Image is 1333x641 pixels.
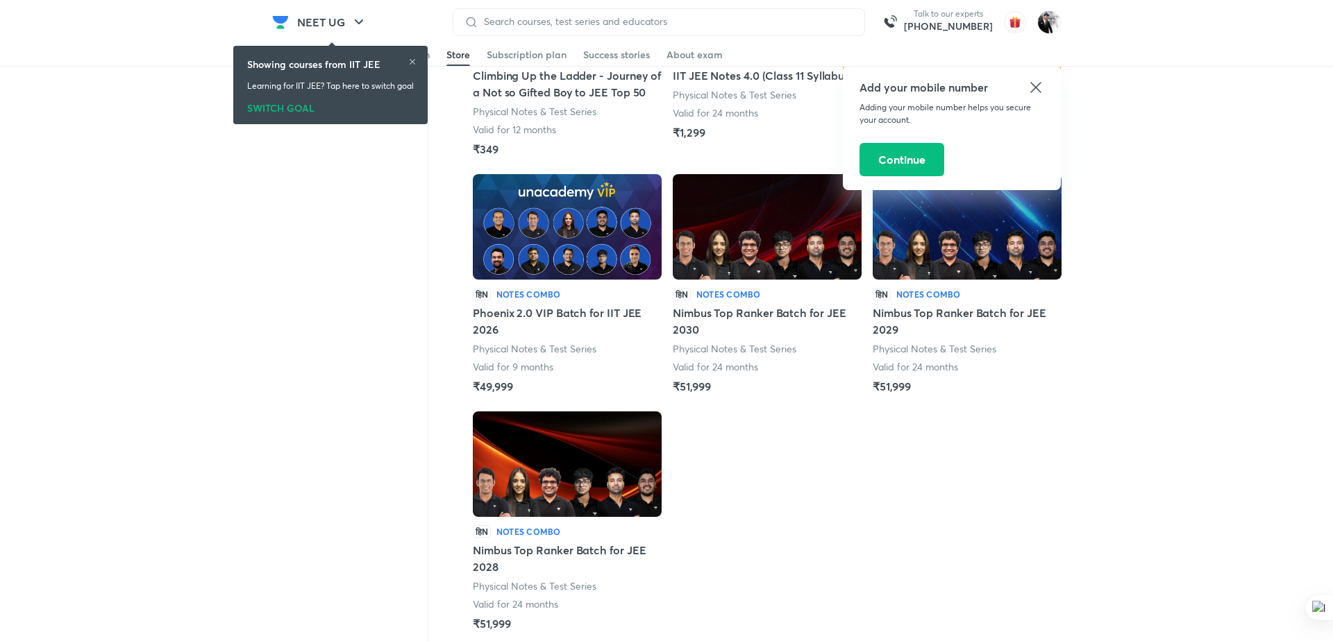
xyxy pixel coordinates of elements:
[860,143,944,176] button: Continue
[583,48,650,62] div: Success stories
[873,288,891,300] p: हिN
[478,16,853,27] input: Search courses, test series and educators
[496,525,561,538] h6: Notes Combo
[473,542,662,575] h5: Nimbus Top Ranker Batch for JEE 2028
[247,57,380,71] h6: Showing courses from IIT JEE
[666,44,723,66] a: About exam
[473,360,553,374] p: Valid for 9 months
[473,525,491,538] p: हिN
[1004,11,1026,33] img: avatar
[876,8,904,36] img: call-us
[473,579,597,593] p: Physical Notes & Test Series
[860,79,1044,96] h5: Add your mobile number
[673,378,710,395] h5: ₹51,999
[473,141,498,157] h5: ₹349
[896,288,961,300] h6: Notes Combo
[473,288,491,300] p: हिN
[673,88,797,102] p: Physical Notes & Test Series
[904,19,993,33] a: [PHONE_NUMBER]
[673,360,758,374] p: Valid for 24 months
[1037,10,1061,34] img: Nagesh M
[473,67,662,101] h5: Climbing Up the Ladder - Journey of a Not so Gifted Boy to JEE Top 50
[904,8,993,19] p: Talk to our experts
[473,174,662,280] img: Batch Thumbnail
[289,8,376,36] button: NEET UG
[487,48,567,62] div: Subscription plan
[873,342,997,356] p: Physical Notes & Test Series
[473,411,662,517] img: Batch Thumbnail
[473,597,558,611] p: Valid for 24 months
[873,360,958,374] p: Valid for 24 months
[673,124,705,141] h5: ₹1,299
[446,44,470,66] a: Store
[673,305,862,338] h5: Nimbus Top Ranker Batch for JEE 2030
[673,174,862,280] img: Batch Thumbnail
[666,48,723,62] div: About exam
[247,98,414,113] div: SWITCH GOAL
[272,14,289,31] img: Company Logo
[696,288,761,300] h6: Notes Combo
[473,105,597,119] p: Physical Notes & Test Series
[673,67,853,84] h5: IIT JEE Notes 4.0 (Class 11 Syllabus)
[860,101,1044,126] p: Adding your mobile number helps you secure your account.
[673,106,758,120] p: Valid for 24 months
[446,48,470,62] div: Store
[473,123,556,137] p: Valid for 12 months
[583,44,650,66] a: Success stories
[473,378,512,395] h5: ₹49,999
[873,174,1062,280] img: Batch Thumbnail
[247,80,414,92] p: Learning for IIT JEE? Tap here to switch goal
[473,305,662,338] h5: Phoenix 2.0 VIP Batch for IIT JEE 2026
[496,288,561,300] h6: Notes Combo
[473,342,597,356] p: Physical Notes & Test Series
[487,44,567,66] a: Subscription plan
[673,288,691,300] p: हिN
[873,305,1062,338] h5: Nimbus Top Ranker Batch for JEE 2029
[873,378,910,395] h5: ₹51,999
[473,615,510,632] h5: ₹51,999
[673,342,797,356] p: Physical Notes & Test Series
